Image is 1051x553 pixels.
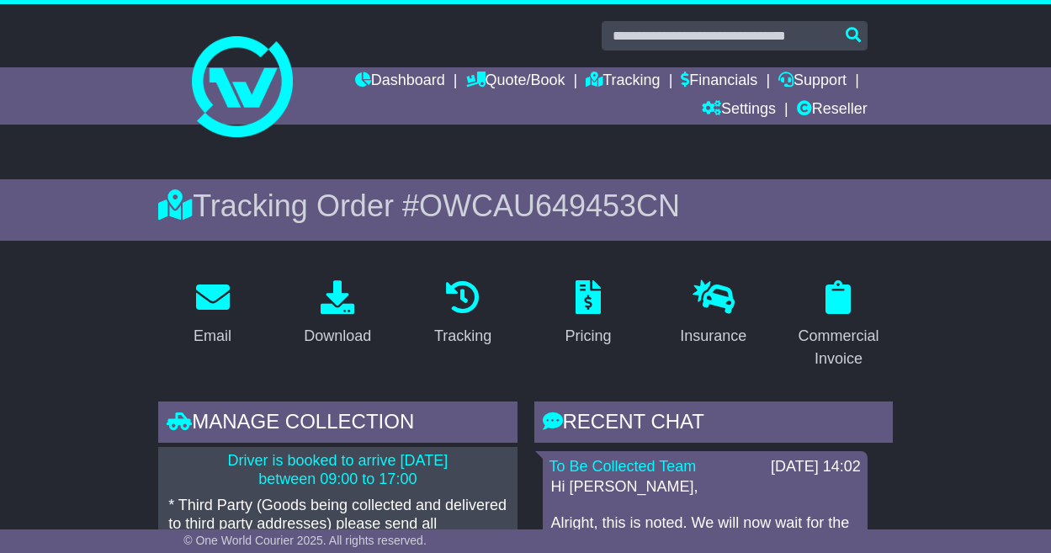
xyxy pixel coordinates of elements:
[293,274,382,354] a: Download
[586,67,660,96] a: Tracking
[466,67,565,96] a: Quote/Book
[158,401,517,447] div: Manage collection
[168,452,507,488] p: Driver is booked to arrive [DATE] between 09:00 to 17:00
[702,96,776,125] a: Settings
[534,401,893,447] div: RECENT CHAT
[304,325,371,348] div: Download
[797,96,868,125] a: Reseller
[778,67,847,96] a: Support
[183,534,427,547] span: © One World Courier 2025. All rights reserved.
[355,67,445,96] a: Dashboard
[158,188,893,224] div: Tracking Order #
[183,274,242,354] a: Email
[784,274,893,376] a: Commercial Invoice
[423,274,502,354] a: Tracking
[434,325,491,348] div: Tracking
[194,325,231,348] div: Email
[771,458,861,476] div: [DATE] 14:02
[669,274,757,354] a: Insurance
[554,274,622,354] a: Pricing
[419,189,680,223] span: OWCAU649453CN
[795,325,882,370] div: Commercial Invoice
[680,325,746,348] div: Insurance
[565,325,611,348] div: Pricing
[681,67,757,96] a: Financials
[549,458,697,475] a: To Be Collected Team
